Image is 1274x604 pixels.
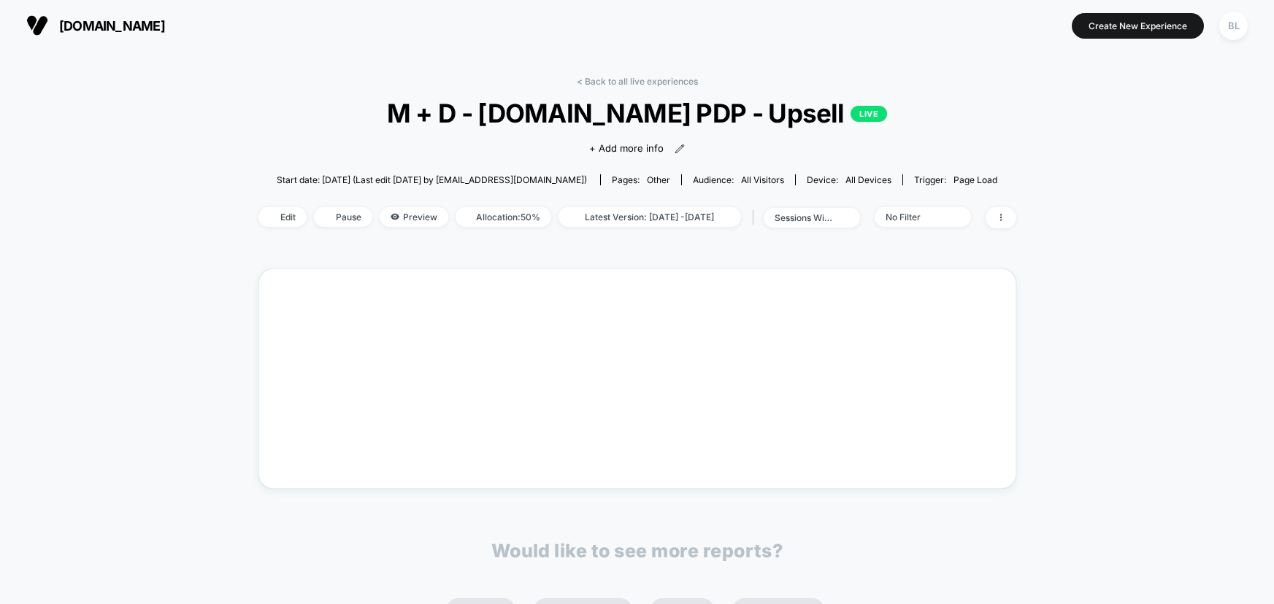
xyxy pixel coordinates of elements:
div: sessions with impression [775,212,833,223]
button: [DOMAIN_NAME] [22,14,169,37]
span: Edit [258,207,307,227]
span: all devices [845,174,891,185]
span: Start date: [DATE] (Last edit [DATE] by [EMAIL_ADDRESS][DOMAIN_NAME]) [277,174,587,185]
span: Latest Version: [DATE] - [DATE] [559,207,741,227]
div: No Filter [886,212,944,222]
span: M + D - [DOMAIN_NAME] PDP - Upsell [296,98,978,128]
span: Allocation: 50% [456,207,551,227]
div: Audience: [693,174,784,185]
img: Visually logo [26,15,48,36]
span: Preview [380,207,448,227]
span: Page Load [953,174,997,185]
span: [DOMAIN_NAME] [59,18,165,34]
span: Pause [314,207,372,227]
span: Device: [795,174,902,185]
button: BL [1215,11,1252,41]
div: Pages: [612,174,670,185]
a: < Back to all live experiences [577,76,698,87]
span: | [748,207,764,228]
p: LIVE [851,106,887,122]
button: Create New Experience [1072,13,1204,39]
p: Would like to see more reports? [491,540,783,562]
span: All Visitors [741,174,784,185]
span: other [647,174,670,185]
span: + Add more info [589,142,664,156]
div: Trigger: [914,174,997,185]
div: BL [1219,12,1248,40]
